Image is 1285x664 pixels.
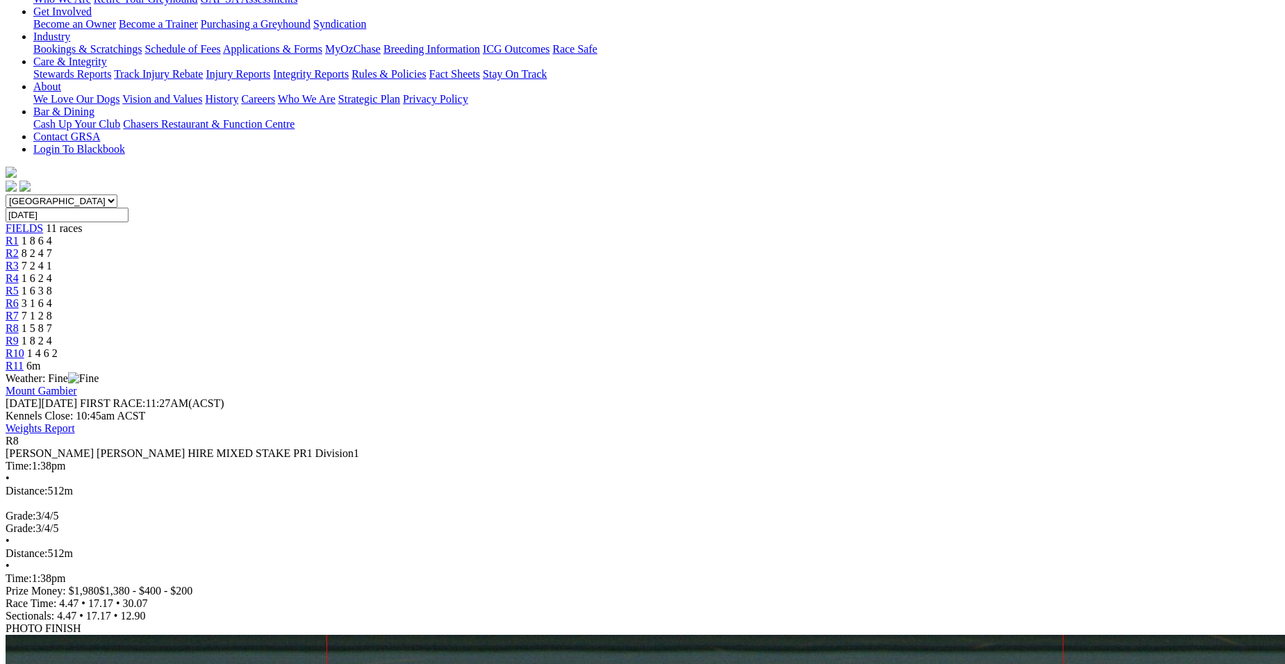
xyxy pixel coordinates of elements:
[33,93,1279,106] div: About
[33,68,111,80] a: Stewards Reports
[6,208,128,222] input: Select date
[80,397,224,409] span: 11:27AM(ACST)
[116,597,120,609] span: •
[6,597,56,609] span: Race Time:
[33,143,125,155] a: Login To Blackbook
[403,93,468,105] a: Privacy Policy
[483,43,549,55] a: ICG Outcomes
[6,522,1279,535] div: 3/4/5
[6,585,1279,597] div: Prize Money: $1,980
[119,18,198,30] a: Become a Trainer
[22,310,52,322] span: 7 1 2 8
[483,68,547,80] a: Stay On Track
[6,422,75,434] a: Weights Report
[6,610,54,622] span: Sectionals:
[22,272,52,284] span: 1 6 2 4
[223,43,322,55] a: Applications & Forms
[6,622,81,634] span: PHOTO FINISH
[6,167,17,178] img: logo-grsa-white.png
[86,610,111,622] span: 17.17
[33,18,116,30] a: Become an Owner
[123,118,295,130] a: Chasers Restaurant & Function Centre
[114,68,203,80] a: Track Injury Rebate
[6,310,19,322] a: R7
[33,43,1279,56] div: Industry
[80,397,145,409] span: FIRST RACE:
[241,93,275,105] a: Careers
[338,93,400,105] a: Strategic Plan
[6,235,19,247] a: R1
[552,43,597,55] a: Race Safe
[144,43,220,55] a: Schedule of Fees
[33,106,94,117] a: Bar & Dining
[6,322,19,334] a: R8
[123,597,148,609] span: 30.07
[33,81,61,92] a: About
[33,56,107,67] a: Care & Integrity
[6,472,10,484] span: •
[6,372,99,384] span: Weather: Fine
[6,572,1279,585] div: 1:38pm
[6,535,10,547] span: •
[33,131,100,142] a: Contact GRSA
[429,68,480,80] a: Fact Sheets
[383,43,480,55] a: Breeding Information
[33,118,1279,131] div: Bar & Dining
[201,18,310,30] a: Purchasing a Greyhound
[6,297,19,309] a: R6
[19,181,31,192] img: twitter.svg
[313,18,366,30] a: Syndication
[6,222,43,234] span: FIELDS
[88,597,113,609] span: 17.17
[22,247,52,259] span: 8 2 4 7
[46,222,82,234] span: 11 races
[6,260,19,272] a: R3
[6,510,1279,522] div: 3/4/5
[6,560,10,572] span: •
[33,6,92,17] a: Get Involved
[206,68,270,80] a: Injury Reports
[122,93,202,105] a: Vision and Values
[68,372,99,385] img: Fine
[351,68,426,80] a: Rules & Policies
[6,460,32,472] span: Time:
[114,610,118,622] span: •
[6,335,19,347] span: R9
[57,610,76,622] span: 4.47
[6,485,1279,497] div: 512m
[22,235,52,247] span: 1 8 6 4
[6,572,32,584] span: Time:
[33,93,119,105] a: We Love Our Dogs
[22,322,52,334] span: 1 5 8 7
[6,360,24,372] a: R11
[6,285,19,297] a: R5
[325,43,381,55] a: MyOzChase
[22,285,52,297] span: 1 6 3 8
[6,547,47,559] span: Distance:
[6,435,19,447] span: R8
[6,347,24,359] a: R10
[278,93,335,105] a: Who We Are
[22,297,52,309] span: 3 1 6 4
[33,43,142,55] a: Bookings & Scratchings
[6,181,17,192] img: facebook.svg
[6,460,1279,472] div: 1:38pm
[22,335,52,347] span: 1 8 2 4
[205,93,238,105] a: History
[33,18,1279,31] div: Get Involved
[6,272,19,284] a: R4
[6,447,1279,460] div: [PERSON_NAME] [PERSON_NAME] HIRE MIXED STAKE PR1 Division1
[6,547,1279,560] div: 512m
[6,247,19,259] a: R2
[6,485,47,497] span: Distance:
[26,360,40,372] span: 6m
[6,385,77,397] a: Mount Gambier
